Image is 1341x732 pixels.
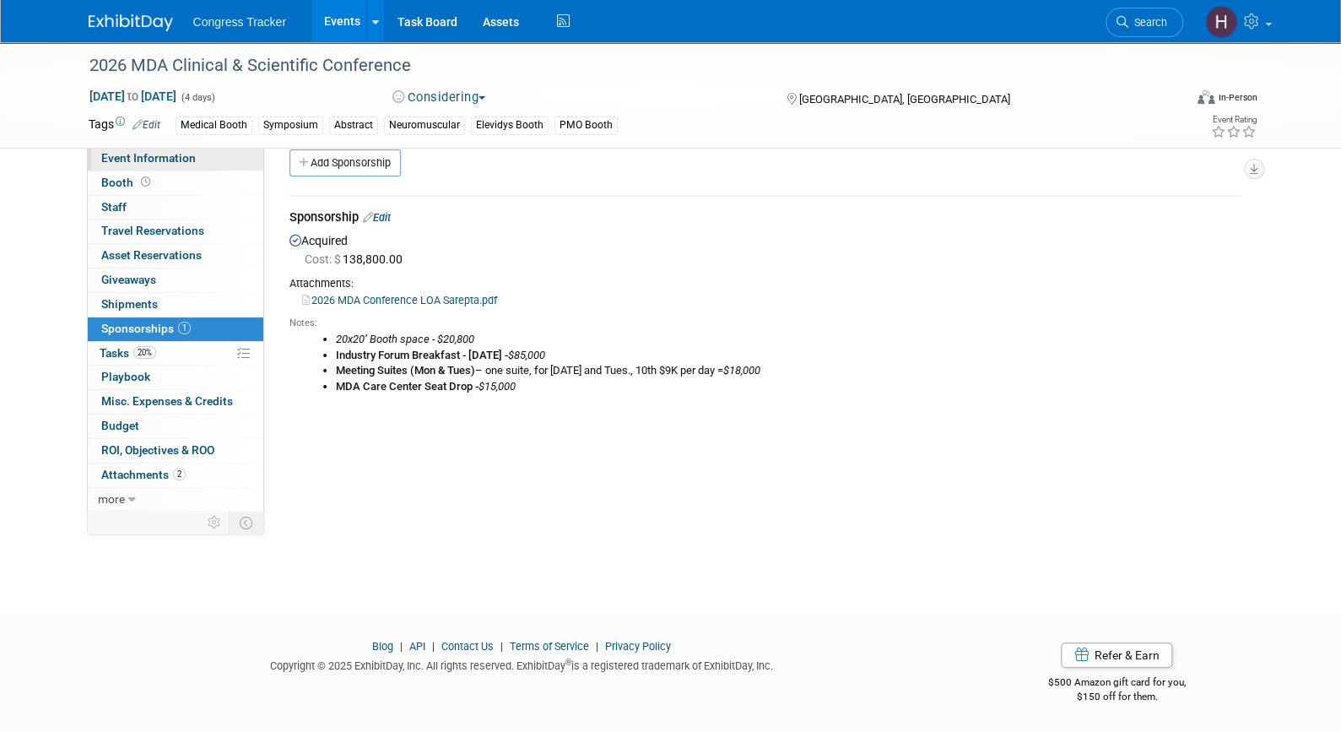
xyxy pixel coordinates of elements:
[387,89,492,106] button: Considering
[1061,643,1172,668] a: Refer & Earn
[441,640,494,653] a: Contact Us
[88,390,263,414] a: Misc. Expenses & Credits
[88,439,263,463] a: ROI, Objectives & ROO
[88,488,263,512] a: more
[1128,16,1167,29] span: Search
[178,322,191,334] span: 1
[723,364,760,377] i: $18,000
[508,349,545,361] i: $85,000
[101,419,139,432] span: Budget
[88,317,263,341] a: Sponsorships1
[84,51,1158,81] div: 2026 MDA Clinical & Scientific Conference
[565,658,571,667] sup: ®
[462,349,508,361] b: - [DATE] -
[396,640,407,653] span: |
[289,276,1241,291] div: Attachments:
[1205,6,1237,38] img: Heather Jones
[89,116,160,135] td: Tags
[229,512,263,534] td: Toggle Event Tabs
[496,640,507,653] span: |
[981,690,1253,704] div: $150 off for them.
[409,640,425,653] a: API
[133,346,156,359] span: 20%
[101,322,191,335] span: Sponsorships
[329,117,378,134] div: Abstract
[384,117,465,134] div: Neuromuscular
[336,363,1241,379] li: – one suite, for [DATE] and Tues., 10th $9K per day =
[336,380,479,393] b: MDA Care Center Seat Drop -
[1084,88,1257,113] div: Event Format
[428,640,439,653] span: |
[100,346,156,360] span: Tasks
[101,370,150,383] span: Playbook
[1198,90,1214,104] img: Format-Inperson.png
[510,640,589,653] a: Terms of Service
[88,415,263,438] a: Budget
[289,317,1241,330] div: Notes:
[479,380,516,393] i: $15,000
[336,333,474,345] i: 20x20’ Booth space - $20,800
[88,464,263,487] a: Attachments2
[101,200,127,214] span: Staff
[258,117,323,134] div: Symposium
[125,89,141,103] span: to
[981,664,1253,703] div: $500 Amazon gift card for you,
[180,92,215,103] span: (4 days)
[289,149,401,176] a: Add Sponsorship
[289,209,1241,230] div: Sponsorship
[101,224,204,237] span: Travel Reservations
[101,443,214,457] span: ROI, Objectives & ROO
[88,293,263,317] a: Shipments
[132,119,160,131] a: Edit
[89,14,173,31] img: ExhibitDay
[88,268,263,292] a: Giveaways
[89,89,177,104] span: [DATE] [DATE]
[372,640,393,653] a: Blog
[592,640,603,653] span: |
[200,512,230,534] td: Personalize Event Tab Strip
[363,211,391,224] a: Edit
[88,147,263,171] a: Event Information
[173,468,186,480] span: 2
[289,230,1241,408] div: Acquired
[101,176,154,189] span: Booth
[88,196,263,220] a: Staff
[101,151,196,165] span: Event Information
[101,273,156,286] span: Giveaways
[554,117,618,134] div: PMO Booth
[98,492,125,506] span: more
[336,364,475,377] b: Meeting Suites (Mon & Tues)
[88,220,263,243] a: Travel Reservations
[101,297,158,311] span: Shipments
[1106,8,1183,37] a: Search
[799,93,1010,106] span: [GEOGRAPHIC_DATA], [GEOGRAPHIC_DATA]
[605,640,671,653] a: Privacy Policy
[1210,116,1256,124] div: Event Rating
[101,394,233,408] span: Misc. Expenses & Credits
[88,244,263,268] a: Asset Reservations
[138,176,154,188] span: Booth not reserved yet
[101,468,186,481] span: Attachments
[305,252,343,266] span: Cost: $
[101,248,202,262] span: Asset Reservations
[89,654,956,674] div: Copyright © 2025 ExhibitDay, Inc. All rights reserved. ExhibitDay is a registered trademark of Ex...
[193,15,286,29] span: Congress Tracker
[302,294,497,306] a: 2026 MDA Conference LOA Sarepta.pdf
[471,117,549,134] div: Elevidys Booth
[88,171,263,195] a: Booth
[305,252,409,266] span: 138,800.00
[1217,91,1257,104] div: In-Person
[336,349,460,361] b: Industry Forum Breakfast
[88,366,263,389] a: Playbook
[176,117,252,134] div: Medical Booth
[88,342,263,366] a: Tasks20%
